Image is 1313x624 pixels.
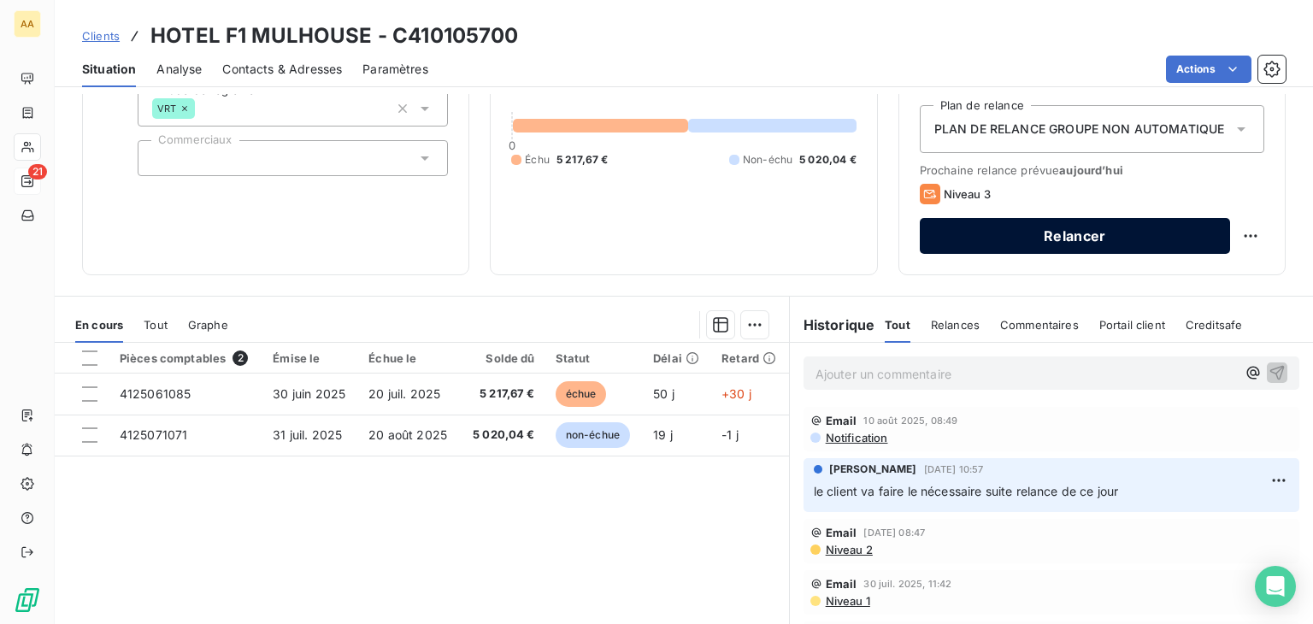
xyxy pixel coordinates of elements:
input: Ajouter une valeur [152,150,166,166]
span: [PERSON_NAME] [829,462,917,477]
span: En cours [75,318,123,332]
span: Notification [824,431,888,444]
span: +30 j [721,386,751,401]
span: 50 j [653,386,674,401]
h6: Historique [790,315,875,335]
span: Email [826,414,857,427]
span: 20 août 2025 [368,427,447,442]
span: 4125061085 [120,386,191,401]
span: Niveau 1 [824,594,870,608]
span: Paramètres [362,61,428,78]
span: 2 [233,350,248,366]
button: Actions [1166,56,1251,83]
span: 5 217,67 € [470,386,534,403]
span: -1 j [721,427,739,442]
div: Retard [721,351,779,365]
span: Contacts & Adresses [222,61,342,78]
div: Échue le [368,351,450,365]
span: 0 [509,138,515,152]
span: non-échue [556,422,630,448]
span: le client va faire le nécessaire suite relance de ce jour [814,484,1119,498]
span: 5 020,04 € [799,152,857,168]
span: Commentaires [1000,318,1079,332]
span: Tout [144,318,168,332]
span: 5 020,04 € [470,427,534,444]
span: Portail client [1099,318,1165,332]
a: Clients [82,27,120,44]
span: Prochaine relance prévue [920,163,1264,177]
h3: HOTEL F1 MULHOUSE - C410105700 [150,21,519,51]
div: Solde dû [470,351,534,365]
span: Creditsafe [1186,318,1243,332]
span: Graphe [188,318,228,332]
span: PLAN DE RELANCE GROUPE NON AUTOMATIQUE [934,121,1225,138]
span: Relances [931,318,980,332]
span: Email [826,526,857,539]
span: 4125071071 [120,427,188,442]
span: [DATE] 08:47 [863,527,925,538]
span: Email [826,577,857,591]
span: Échu [525,152,550,168]
div: Pièces comptables [120,350,253,366]
span: Situation [82,61,136,78]
span: Analyse [156,61,202,78]
span: 5 217,67 € [556,152,609,168]
div: AA [14,10,41,38]
span: [DATE] 10:57 [924,464,984,474]
span: VRT [157,103,176,114]
span: Niveau 3 [944,187,991,201]
span: 30 juin 2025 [273,386,345,401]
span: 21 [28,164,47,180]
a: 21 [14,168,40,195]
span: 30 juil. 2025, 11:42 [863,579,951,589]
span: 10 août 2025, 08:49 [863,415,957,426]
span: 19 j [653,427,673,442]
div: Open Intercom Messenger [1255,566,1296,607]
img: Logo LeanPay [14,586,41,614]
span: échue [556,381,607,407]
button: Relancer [920,218,1230,254]
div: Statut [556,351,633,365]
div: Délai [653,351,701,365]
div: Émise le [273,351,348,365]
span: Clients [82,29,120,43]
span: aujourd’hui [1059,163,1123,177]
span: 31 juil. 2025 [273,427,342,442]
input: Ajouter une valeur [195,101,209,116]
span: Non-échu [743,152,792,168]
span: 20 juil. 2025 [368,386,440,401]
span: Tout [885,318,910,332]
span: Niveau 2 [824,543,873,556]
